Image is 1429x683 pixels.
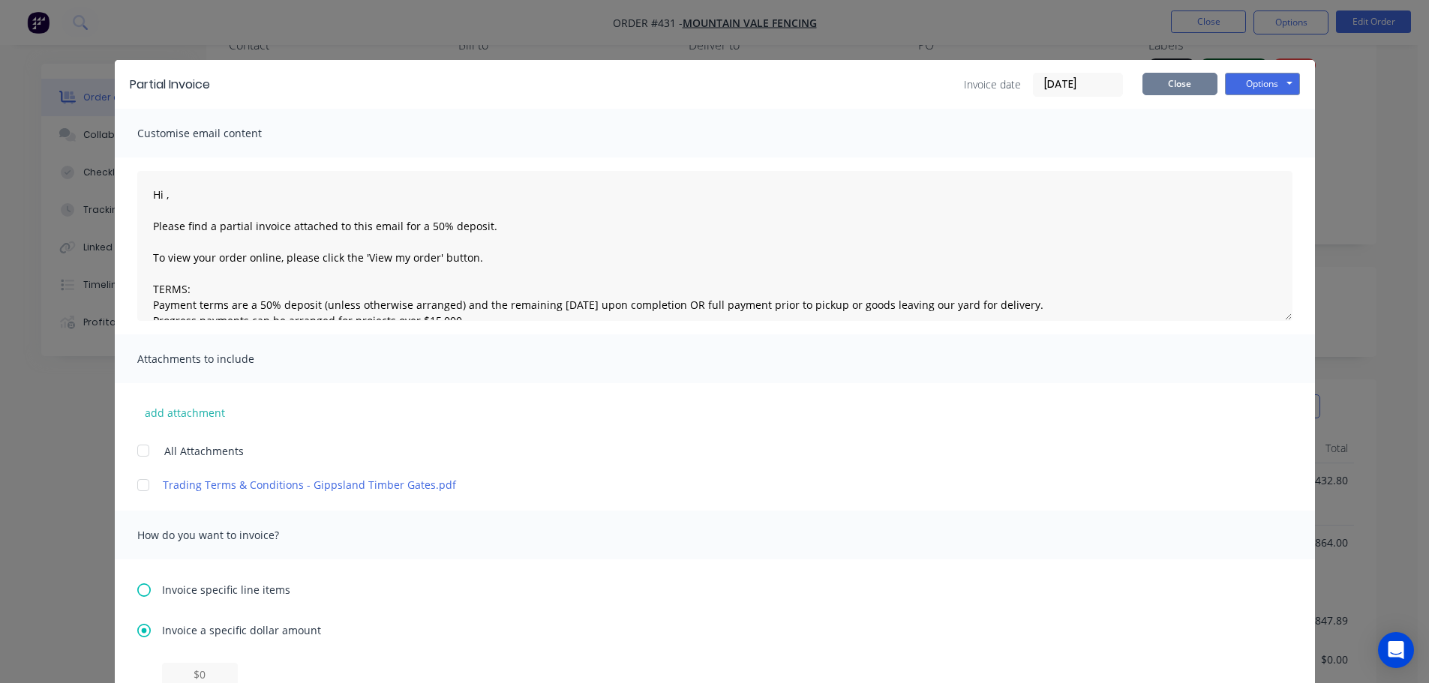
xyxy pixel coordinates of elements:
[137,525,302,546] span: How do you want to invoice?
[964,76,1021,92] span: Invoice date
[137,349,302,370] span: Attachments to include
[137,171,1292,321] textarea: Hi , Please find a partial invoice attached to this email for a 50% deposit. To view your order o...
[137,401,233,424] button: add attachment
[163,477,1223,493] a: Trading Terms & Conditions - Gippsland Timber Gates.pdf
[1225,73,1300,95] button: Options
[164,443,244,459] span: All Attachments
[162,582,290,598] span: Invoice specific line items
[1378,632,1414,668] div: Open Intercom Messenger
[1142,73,1217,95] button: Close
[137,123,302,144] span: Customise email content
[162,622,321,638] span: Invoice a specific dollar amount
[130,76,210,94] div: Partial Invoice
